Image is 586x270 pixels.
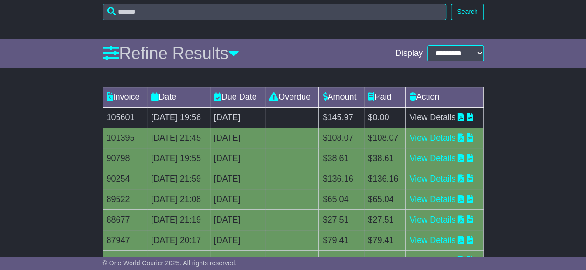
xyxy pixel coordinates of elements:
a: View Details [409,113,455,122]
td: $27.51 [364,210,406,230]
td: [DATE] 19:56 [147,108,210,128]
a: View Details [409,154,455,163]
td: [DATE] 21:59 [147,169,210,189]
td: [DATE] [210,128,265,148]
td: [DATE] 21:19 [147,210,210,230]
td: [DATE] [210,230,265,251]
a: View Details [409,236,455,245]
td: Invoice [103,87,147,108]
td: Action [406,87,483,108]
td: $145.97 [319,108,364,128]
td: $65.04 [319,189,364,210]
td: [DATE] [210,108,265,128]
td: [DATE] 21:08 [147,189,210,210]
td: [DATE] [210,210,265,230]
td: 88677 [103,210,147,230]
td: 87947 [103,230,147,251]
td: $136.16 [364,169,406,189]
td: Overdue [265,87,319,108]
td: 90798 [103,148,147,169]
td: [DATE] [210,148,265,169]
td: 90254 [103,169,147,189]
td: [DATE] [210,169,265,189]
td: 105601 [103,108,147,128]
a: View Details [409,256,455,265]
td: [DATE] [210,189,265,210]
td: $108.07 [319,128,364,148]
td: $79.41 [364,230,406,251]
span: Display [395,48,423,59]
td: Amount [319,87,364,108]
td: 89522 [103,189,147,210]
td: Date [147,87,210,108]
td: [DATE] 20:17 [147,230,210,251]
td: $0.00 [364,108,406,128]
a: View Details [409,133,455,142]
a: View Details [409,195,455,204]
td: [DATE] 21:45 [147,128,210,148]
td: [DATE] 19:55 [147,148,210,169]
td: $79.41 [319,230,364,251]
td: $136.16 [319,169,364,189]
a: View Details [409,174,455,183]
td: $27.51 [319,210,364,230]
td: $108.07 [364,128,406,148]
a: View Details [409,215,455,224]
td: $38.61 [319,148,364,169]
td: $38.61 [364,148,406,169]
td: $65.04 [364,189,406,210]
a: Refine Results [103,44,239,63]
span: © One World Courier 2025. All rights reserved. [103,259,237,267]
td: Paid [364,87,406,108]
td: 101395 [103,128,147,148]
td: Due Date [210,87,265,108]
button: Search [451,4,483,20]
